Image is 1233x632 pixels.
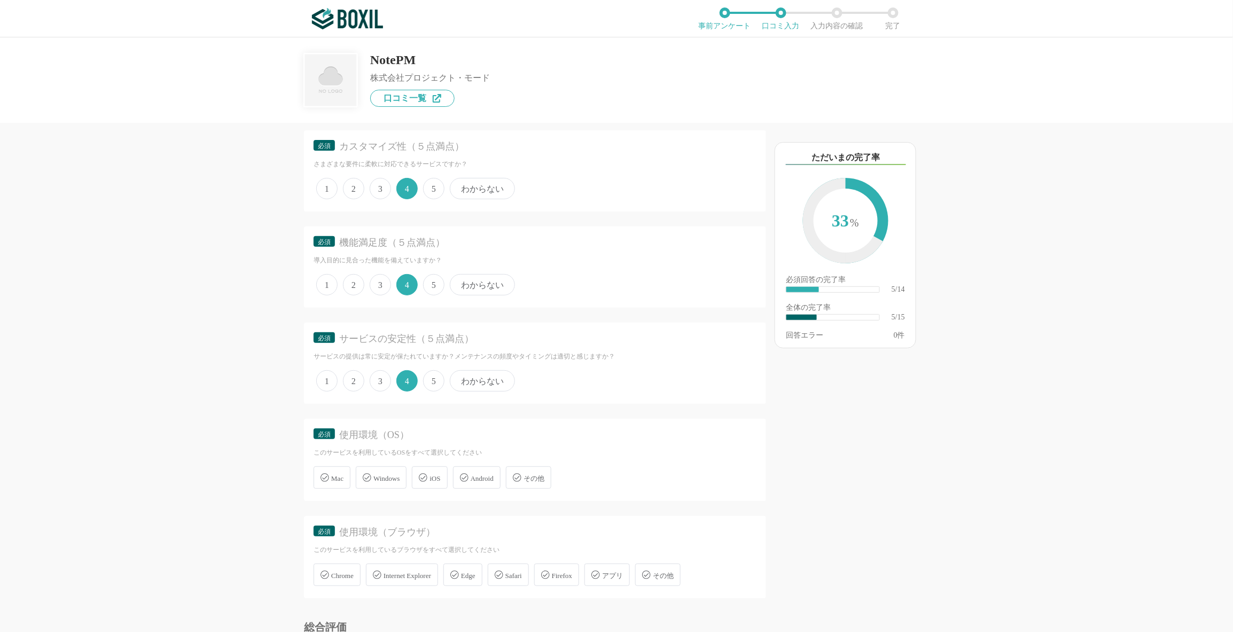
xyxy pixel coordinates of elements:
[373,474,400,482] span: Windows
[461,572,475,580] span: Edge
[786,276,905,286] div: 必須回答の完了率
[339,332,738,346] div: サービスの安定性（５点満点）
[318,528,331,535] span: 必須
[450,178,515,199] span: わからない
[314,352,756,361] div: サービスの提供は常に安定が保たれていますか？メンテナンスの頻度やタイミングは適切と感じますか？
[524,474,544,482] span: その他
[339,526,738,539] div: 使用環境（ブラウザ）
[423,274,444,295] span: 5
[318,334,331,342] span: 必須
[786,332,823,339] div: 回答エラー
[894,332,905,339] div: 件
[370,53,490,66] div: NotePM
[339,236,738,249] div: 機能満足度（５点満点）
[552,572,572,580] span: Firefox
[894,331,898,339] span: 0
[314,256,756,265] div: 導入目的に見合った機能を備えていますか？
[602,572,623,580] span: アプリ
[892,314,905,321] div: 5/15
[316,274,338,295] span: 1
[786,151,906,165] div: ただいまの完了率
[314,160,756,169] div: さまざまな要件に柔軟に対応できるサービスですか？
[753,7,809,30] li: 口コミ入力
[423,178,444,199] span: 5
[814,189,878,255] span: 33
[396,370,418,392] span: 4
[370,178,391,199] span: 3
[370,274,391,295] span: 3
[450,370,515,392] span: わからない
[343,370,364,392] span: 2
[505,572,522,580] span: Safari
[865,7,921,30] li: 完了
[318,431,331,438] span: 必須
[450,274,515,295] span: わからない
[370,74,490,82] div: 株式会社プロジェクト・モード
[318,238,331,246] span: 必須
[316,370,338,392] span: 1
[370,370,391,392] span: 3
[697,7,753,30] li: 事前アンケート
[396,274,418,295] span: 4
[384,94,426,103] span: 口コミ一覧
[314,448,756,457] div: このサービスを利用しているOSをすべて選択してください
[471,474,494,482] span: Android
[312,8,383,29] img: ボクシルSaaS_ロゴ
[384,572,431,580] span: Internet Explorer
[343,274,364,295] span: 2
[318,142,331,150] span: 必須
[343,178,364,199] span: 2
[430,474,440,482] span: iOS
[314,545,756,555] div: このサービスを利用しているブラウザをすべて選択してください
[370,90,455,107] a: 口コミ一覧
[423,370,444,392] span: 5
[892,286,905,293] div: 5/14
[339,140,738,153] div: カスタマイズ性（５点満点）
[331,474,344,482] span: Mac
[850,217,859,229] span: %
[786,315,817,320] div: ​
[786,304,905,314] div: 全体の完了率
[396,178,418,199] span: 4
[316,178,338,199] span: 1
[339,428,738,442] div: 使用環境（OS）
[809,7,865,30] li: 入力内容の確認
[786,287,819,292] div: ​
[331,572,354,580] span: Chrome
[653,572,674,580] span: その他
